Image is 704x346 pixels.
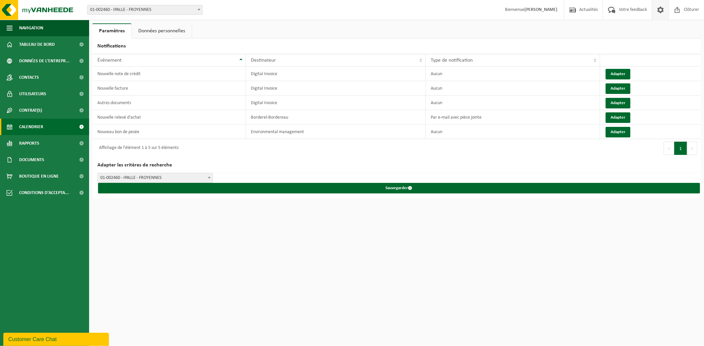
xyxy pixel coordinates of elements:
[246,125,426,139] td: Environmental management
[98,183,700,193] button: Sauvegarder
[92,96,246,110] td: Autres documents
[246,96,426,110] td: Digital Invoice
[431,58,473,63] span: Type de notification
[92,39,701,54] h2: Notifications
[92,23,131,39] a: Paramètres
[687,142,697,155] button: Next
[97,173,213,183] span: 01-002460 - IPALLE - FROYENNES
[426,125,600,139] td: Aucun
[19,135,39,152] span: Rapports
[87,5,202,14] span: 01-002460 - IPALLE - FROYENNES
[19,152,44,168] span: Documents
[246,67,426,81] td: Digital Invoice
[426,96,600,110] td: Aucun
[92,81,246,96] td: Nouvelle facture
[606,69,630,79] button: Adapter
[606,83,630,94] button: Adapter
[87,5,203,15] span: 01-002460 - IPALLE - FROYENNES
[92,110,246,125] td: Nouvelle relevé d'achat
[92,158,701,173] h2: Adapter les critères de recherche
[606,127,630,137] button: Adapter
[246,110,426,125] td: Borderel-Bordereau
[606,98,630,108] button: Adapter
[19,168,59,185] span: Boutique en ligne
[19,119,43,135] span: Calendrier
[19,20,43,36] span: Navigation
[19,86,46,102] span: Utilisateurs
[426,81,600,96] td: Aucun
[97,58,121,63] span: Événement
[674,142,687,155] button: 1
[19,36,55,53] span: Tableau de bord
[92,125,246,139] td: Nouveau bon de pesée
[96,142,179,154] div: Affichage de l'élément 1 à 5 sur 5 éléments
[98,173,213,183] span: 01-002460 - IPALLE - FROYENNES
[19,53,70,69] span: Données de l'entrepr...
[606,112,630,123] button: Adapter
[132,23,192,39] a: Données personnelles
[3,332,110,346] iframe: chat widget
[251,58,276,63] span: Destinateur
[426,67,600,81] td: Aucun
[524,7,557,12] strong: [PERSON_NAME]
[19,69,39,86] span: Contacts
[92,67,246,81] td: Nouvelle note de crédit
[664,142,674,155] button: Previous
[19,185,69,201] span: Conditions d'accepta...
[19,102,42,119] span: Contrat(s)
[426,110,600,125] td: Par e-mail avec pièce jointe
[246,81,426,96] td: Digital Invoice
